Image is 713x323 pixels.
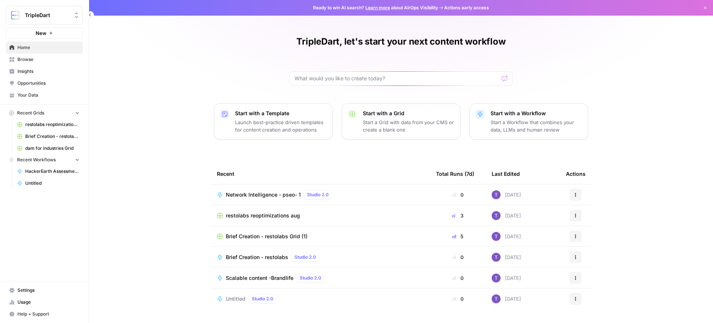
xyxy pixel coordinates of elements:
[17,44,79,51] span: Home
[226,274,293,282] span: Scalable content -Brandlife
[491,119,582,133] p: Start a Workflow that combines your data, LLMs and human review
[6,154,83,165] button: Recent Workflows
[492,253,501,262] img: ogabi26qpshj0n8lpzr7tvse760o
[25,133,79,140] span: Brief Creation - restolabs Grid (1)
[492,232,501,241] img: ogabi26qpshj0n8lpzr7tvse760o
[300,275,321,281] span: Studio 2.0
[235,119,326,133] p: Launch best-practice driven templates for content creation and operations
[17,56,79,63] span: Browse
[217,212,424,219] a: restolabs reoptimizations aug
[217,233,424,240] a: Brief Creation - restolabs Grid (1)
[492,253,521,262] div: [DATE]
[235,110,326,117] p: Start with a Template
[294,75,499,82] input: What would you like to create today?
[25,145,79,152] span: dam for industries Grid
[6,89,83,101] a: Your Data
[17,311,79,317] span: Help + Support
[444,4,489,11] span: Actions early access
[342,103,460,140] button: Start with a GridStart a Grid with data from your CMS or create a blank one
[436,191,480,198] div: 0
[363,110,454,117] p: Start with a Grid
[217,274,424,282] a: Scalable content -BrandlifeStudio 2.0
[226,253,288,261] span: Brief Creation - restolabs
[17,92,79,98] span: Your Data
[14,130,83,142] a: Brief Creation - restolabs Grid (1)
[436,212,480,219] div: 3
[226,295,245,303] span: Untitled
[492,164,520,184] div: Last Edited
[492,211,521,220] div: [DATE]
[217,164,424,184] div: Recent
[492,211,501,220] img: ogabi26qpshj0n8lpzr7tvse760o
[492,274,501,282] img: ogabi26qpshj0n8lpzr7tvse760o
[36,29,46,37] span: New
[25,12,70,19] span: TripleDart
[14,165,83,177] a: HackerEarth Assessment Test | Final
[17,110,44,116] span: Recent Grids
[6,284,83,296] a: Settings
[492,190,521,199] div: [DATE]
[226,212,300,219] span: restolabs reoptimizations aug
[17,68,79,75] span: Insights
[566,164,586,184] div: Actions
[491,110,582,117] p: Start with a Workflow
[6,77,83,89] a: Opportunities
[363,119,454,133] p: Start a Grid with data from your CMS or create a blank one
[365,5,390,10] a: Learn more
[226,191,301,198] span: Network Intelligence - pseo- 1
[14,119,83,130] a: restolabs reoptimizations aug
[17,287,79,294] span: Settings
[436,164,474,184] div: Total Runs (7d)
[294,254,316,261] span: Studio 2.0
[25,168,79,175] span: HackerEarth Assessment Test | Final
[6,42,83,54] a: Home
[296,36,505,48] h1: TripleDart, let's start your next content workflow
[313,4,438,11] span: Ready to win AI search? about AirOps Visibility
[492,190,501,199] img: ogabi26qpshj0n8lpzr7tvse760o
[14,177,83,189] a: Untitled
[252,295,273,302] span: Studio 2.0
[17,156,56,163] span: Recent Workflows
[307,191,329,198] span: Studio 2.0
[436,295,480,303] div: 0
[9,9,22,22] img: TripleDart Logo
[6,107,83,119] button: Recent Grids
[14,142,83,154] a: dam for industries Grid
[6,308,83,320] button: Help + Support
[217,253,424,262] a: Brief Creation - restolabsStudio 2.0
[469,103,588,140] button: Start with a WorkflowStart a Workflow that combines your data, LLMs and human review
[492,274,521,282] div: [DATE]
[6,296,83,308] a: Usage
[25,121,79,128] span: restolabs reoptimizations aug
[6,6,83,25] button: Workspace: TripleDart
[17,80,79,87] span: Opportunities
[226,233,307,240] span: Brief Creation - restolabs Grid (1)
[436,253,480,261] div: 0
[6,65,83,77] a: Insights
[25,180,79,187] span: Untitled
[214,103,333,140] button: Start with a TemplateLaunch best-practice driven templates for content creation and operations
[6,28,83,39] button: New
[492,294,501,303] img: ogabi26qpshj0n8lpzr7tvse760o
[17,299,79,306] span: Usage
[217,190,424,199] a: Network Intelligence - pseo- 1Studio 2.0
[492,294,521,303] div: [DATE]
[492,232,521,241] div: [DATE]
[436,233,480,240] div: 5
[6,54,83,65] a: Browse
[217,294,424,303] a: UntitledStudio 2.0
[436,274,480,282] div: 0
